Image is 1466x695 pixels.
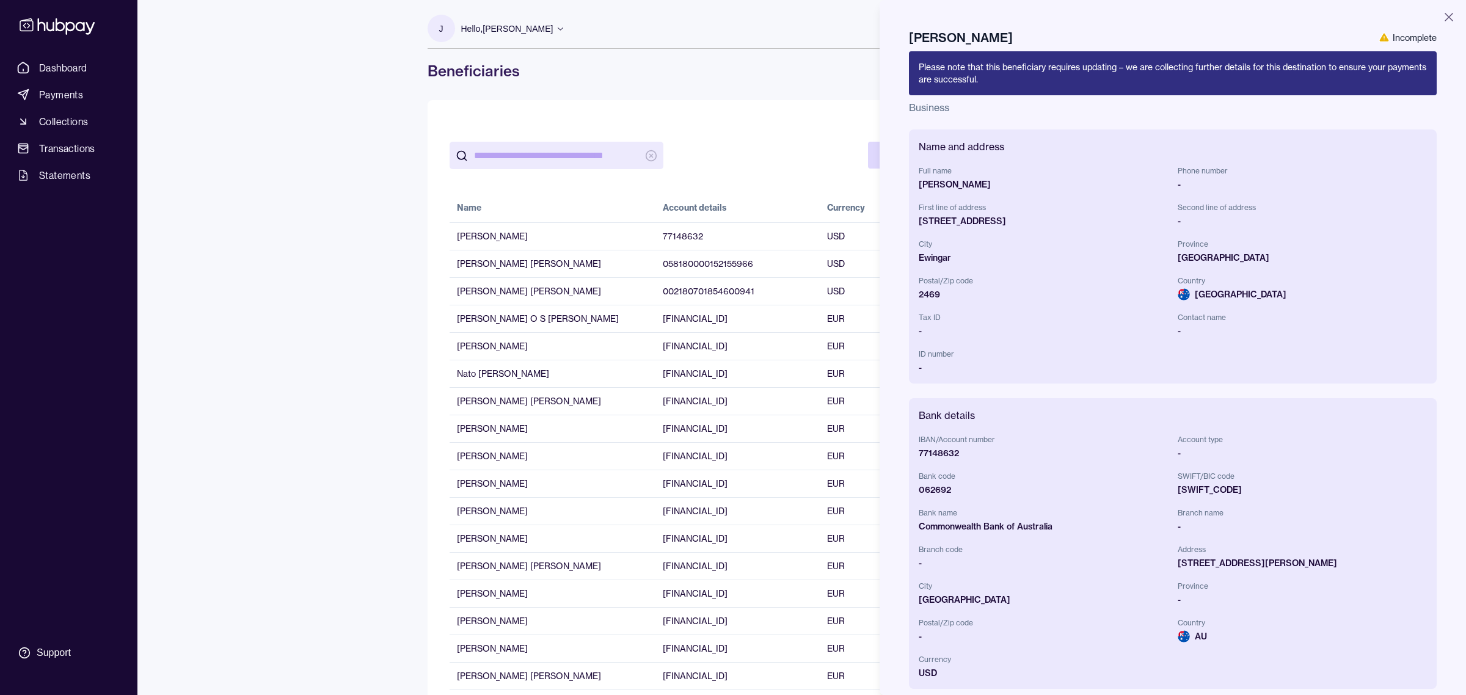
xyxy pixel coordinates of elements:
[1178,164,1427,178] span: Phone number
[919,325,1168,337] div: -
[909,29,1437,46] h2: [PERSON_NAME]
[919,557,1168,569] div: -
[1178,310,1427,325] span: Contact name
[919,237,1168,252] span: City
[919,520,1168,533] div: Commonwealth Bank of Australia
[1178,469,1427,484] span: SWIFT/BIC code
[1178,200,1427,215] span: Second line of address
[1178,557,1427,569] div: [STREET_ADDRESS][PERSON_NAME]
[1178,215,1427,227] div: -
[919,178,1168,191] div: [PERSON_NAME]
[919,200,1168,215] span: First line of address
[919,61,1427,86] div: Please note that this beneficiary requires updating – we are collecting further details for this ...
[1178,520,1427,533] div: -
[919,432,1168,447] span: IBAN/Account number
[919,579,1168,594] span: City
[919,347,1168,362] span: ID number
[919,288,1168,300] div: 2469
[1178,447,1427,459] div: -
[1178,594,1427,606] div: -
[1178,252,1427,264] div: [GEOGRAPHIC_DATA]
[1178,274,1427,288] span: Country
[919,506,1168,520] span: Bank name
[1178,506,1427,520] span: Branch name
[1178,616,1427,630] span: Country
[1178,178,1427,191] div: -
[1178,630,1427,642] span: AU
[919,447,1168,459] div: 77148632
[919,215,1168,227] div: [STREET_ADDRESS]
[919,164,1168,178] span: Full name
[1378,32,1437,44] div: Incomplete
[919,362,1168,374] div: -
[919,484,1168,496] div: 062692
[1178,432,1427,447] span: Account type
[919,616,1168,630] span: Postal/Zip code
[919,542,1168,557] span: Branch code
[919,652,1168,667] span: Currency
[919,630,1168,642] div: -
[919,252,1168,264] div: Ewingar
[1178,579,1427,594] span: Province
[1178,484,1427,496] div: [SWIFT_CODE]
[919,594,1168,606] div: [GEOGRAPHIC_DATA]
[919,310,1168,325] span: Tax ID
[1178,325,1427,337] div: -
[919,469,1168,484] span: Bank code
[919,274,1168,288] span: Postal/Zip code
[909,100,1437,115] p: Business
[919,408,1427,423] h2: Bank details
[1178,237,1427,252] span: Province
[1178,288,1427,300] span: [GEOGRAPHIC_DATA]
[919,667,1168,679] div: USD
[1178,542,1427,557] span: Address
[919,139,1427,154] h2: Name and address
